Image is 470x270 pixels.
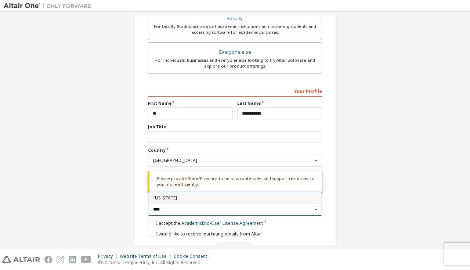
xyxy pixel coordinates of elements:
img: facebook.svg [44,256,52,263]
label: Job Title [148,124,322,130]
div: Faculty [153,14,317,24]
label: I accept the [148,220,263,226]
div: Please provide State/Province to help us route sales and support resources to you more efficiently. [148,171,322,192]
div: For individuals, businesses and everyone else looking to try Altair software and explore our prod... [153,57,317,69]
a: Academic End-User License Agreement [181,220,263,226]
div: Everyone else [153,47,317,57]
div: Your Profile [148,85,322,97]
img: altair_logo.svg [2,256,40,263]
img: linkedin.svg [69,256,76,263]
div: Read and acccept EULA to continue [148,241,322,252]
img: youtube.svg [81,256,91,263]
label: First Name [148,100,233,106]
div: Privacy [98,253,120,259]
div: [GEOGRAPHIC_DATA] [153,158,313,163]
img: instagram.svg [57,256,64,263]
div: Website Terms of Use [120,253,174,259]
label: Country [148,147,322,153]
label: I would like to receive marketing emails from Altair [148,231,262,237]
div: For faculty & administrators of academic institutions administering students and accessing softwa... [153,24,317,35]
div: Cookie Consent [174,253,211,259]
label: Last Name [237,100,322,106]
img: Altair One [4,2,95,10]
p: © 2025 Altair Engineering, Inc. All Rights Reserved. [98,259,211,266]
span: [US_STATE] [153,196,317,200]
